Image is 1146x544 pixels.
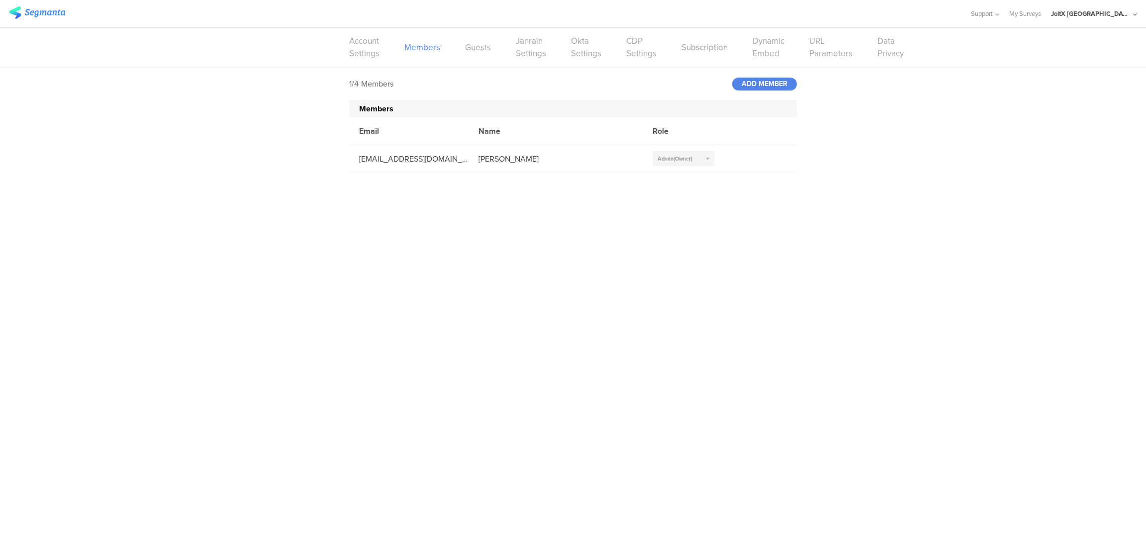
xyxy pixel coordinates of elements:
a: Data Privacy [877,35,904,60]
div: [EMAIL_ADDRESS][DOMAIN_NAME] [349,153,469,165]
a: Account Settings [349,35,380,60]
a: URL Parameters [809,35,853,60]
span: (Owner) [673,155,692,163]
a: Okta Settings [571,35,601,60]
a: Guests [465,41,491,54]
a: CDP Settings [626,35,657,60]
a: Janrain Settings [516,35,546,60]
a: Subscription [681,41,728,54]
div: JoltX [GEOGRAPHIC_DATA] [1051,9,1131,18]
div: Members [349,100,797,117]
a: Dynamic Embed [753,35,784,60]
div: [PERSON_NAME] [469,153,643,165]
div: Role [643,125,732,137]
span: Admin [658,155,692,163]
div: Name [469,125,643,137]
div: ADD MEMBER [732,78,797,91]
img: segmanta logo [9,6,65,19]
div: Email [349,125,469,137]
div: 1/4 Members [349,78,393,90]
span: Support [971,9,993,18]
